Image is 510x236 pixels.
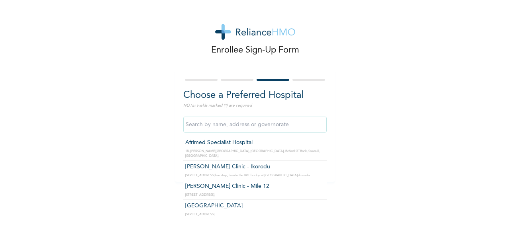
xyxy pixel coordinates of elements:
p: NOTE: Fields marked (*) are required [183,103,327,109]
input: Search by name, address or governorate [183,117,327,133]
p: [GEOGRAPHIC_DATA] [185,202,325,210]
p: [STREET_ADDRESS]. [185,212,325,217]
p: 1B, [PERSON_NAME][GEOGRAPHIC_DATA], [GEOGRAPHIC_DATA], Behind GTBank, Sawmill, [GEOGRAPHIC_DATA], [185,149,325,158]
p: Afrimed Specialist Hospital [185,138,325,147]
p: [STREET_ADDRESS]. [185,193,325,197]
p: [PERSON_NAME] Clinic - Mile 12 [185,182,325,191]
p: [STREET_ADDRESS] bus stop, beside the BRT bridge at [GEOGRAPHIC_DATA] ikorodu [185,173,325,178]
img: logo [215,24,295,40]
h2: Choose a Preferred Hospital [183,88,327,103]
p: Enrollee Sign-Up Form [211,44,299,57]
p: [PERSON_NAME] Clinic - Ikorodu [185,163,325,171]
